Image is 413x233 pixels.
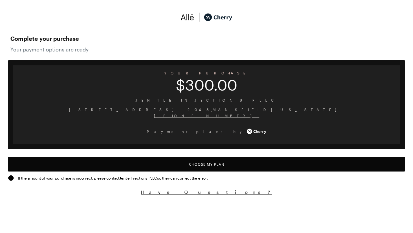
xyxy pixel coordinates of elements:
span: Complete your purchase [10,33,403,44]
span: Your payment options are ready [10,46,403,52]
span: $300.00 [13,81,400,89]
img: cherry_white_logo-JPerc-yG.svg [247,127,266,136]
span: If the amount of your purchase is incorrect, please contact Jentle Injections PLLC so they can co... [18,175,208,181]
img: svg%3e [194,12,204,22]
button: Have Questions? [8,189,405,195]
img: svg%3e [181,12,194,22]
span: Jentle Injections PLLC [18,97,395,103]
img: cherry_black_logo-DrOE_MJI.svg [204,12,232,22]
span: Payment plans by [147,128,246,135]
span: [PHONE_NUMBER] [18,113,395,119]
span: YOUR PURCHASE [13,69,400,77]
img: svg%3e [8,175,14,181]
button: Choose My Plan [8,157,405,172]
span: [STREET_ADDRESS] 2048 , MANSFIELD , [US_STATE] [18,106,395,113]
